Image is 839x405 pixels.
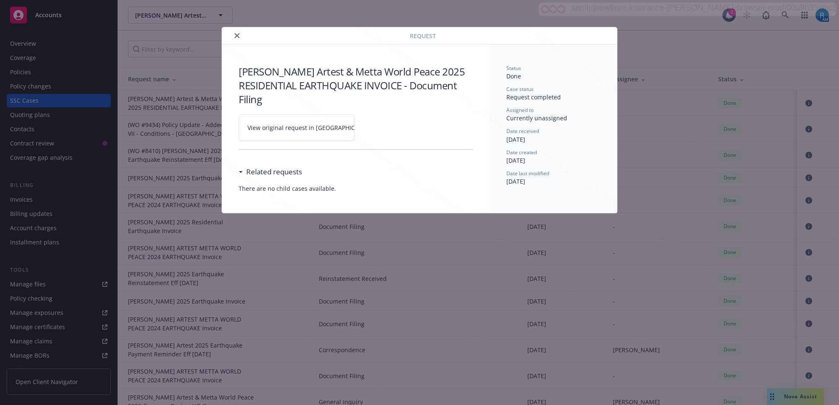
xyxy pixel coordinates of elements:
[506,114,567,122] span: Currently unassigned
[506,65,521,72] span: Status
[506,149,537,156] span: Date created
[506,72,521,80] span: Done
[239,184,473,193] span: There are no child cases available.
[239,65,473,106] h3: [PERSON_NAME] Artest & Metta World Peace 2025 RESIDENTIAL EARTHQUAKE INVOICE - Document Filing
[410,31,436,40] span: Request
[246,166,302,177] h3: Related requests
[232,31,242,41] button: close
[506,127,539,135] span: Date received
[239,114,354,141] a: View original request in [GEOGRAPHIC_DATA]
[248,123,375,132] span: View original request in [GEOGRAPHIC_DATA]
[506,135,525,143] span: [DATE]
[506,170,549,177] span: Date last modified
[506,86,534,93] span: Case status
[239,166,302,177] div: Related requests
[506,177,525,185] span: [DATE]
[506,93,561,101] span: Request completed
[506,106,534,114] span: Assigned to
[506,156,525,164] span: [DATE]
